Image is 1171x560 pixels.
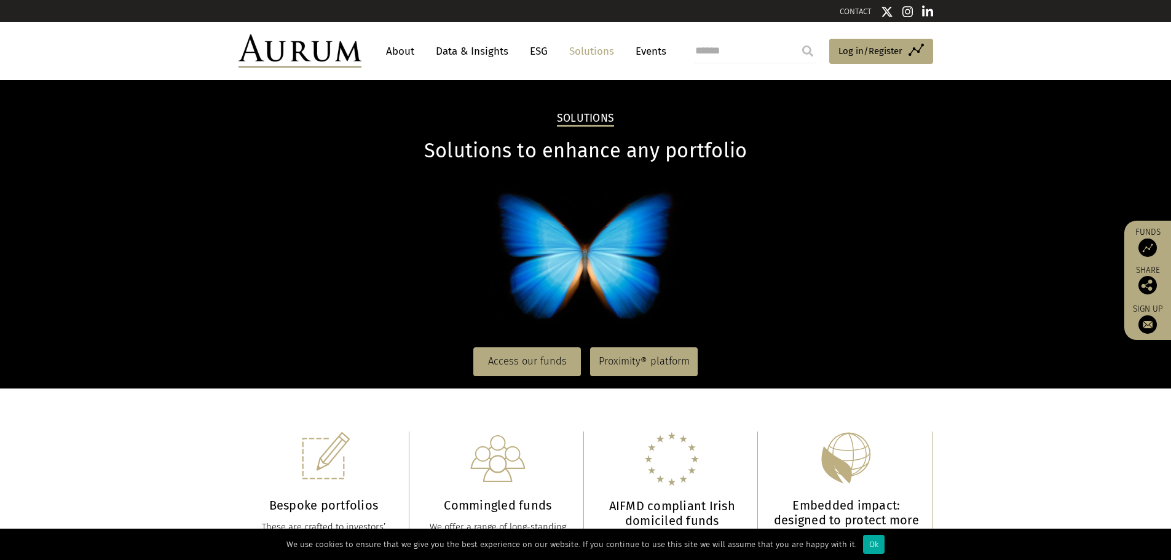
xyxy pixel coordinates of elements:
[902,6,913,18] img: Instagram icon
[430,40,515,63] a: Data & Insights
[922,6,933,18] img: Linkedin icon
[563,40,620,63] a: Solutions
[1130,304,1165,334] a: Sign up
[829,39,933,65] a: Log in/Register
[629,40,666,63] a: Events
[1130,227,1165,257] a: Funds
[773,498,920,542] h3: Embedded impact: designed to protect more than capital
[1138,239,1157,257] img: Access Funds
[590,347,698,376] a: Proximity® platform
[863,535,885,554] div: Ok
[599,499,746,528] h3: AIFMD compliant Irish domiciled funds
[557,112,614,127] h2: Solutions
[239,34,361,68] img: Aurum
[840,7,872,16] a: CONTACT
[1138,276,1157,294] img: Share this post
[524,40,554,63] a: ESG
[838,44,902,58] span: Log in/Register
[1130,266,1165,294] div: Share
[473,347,581,376] a: Access our funds
[425,498,571,513] h3: Commingled funds
[380,40,420,63] a: About
[1138,315,1157,334] img: Sign up to our newsletter
[239,139,933,163] h1: Solutions to enhance any portfolio
[251,498,397,513] h3: Bespoke portfolios
[881,6,893,18] img: Twitter icon
[795,39,820,63] input: Submit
